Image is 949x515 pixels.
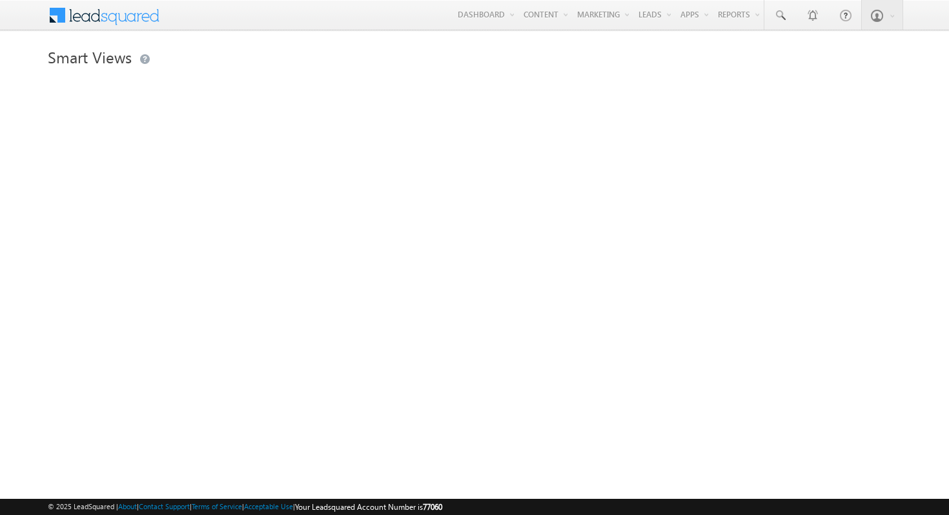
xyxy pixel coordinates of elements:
[48,47,132,67] span: Smart Views
[295,502,442,512] span: Your Leadsquared Account Number is
[48,501,442,513] span: © 2025 LeadSquared | | | | |
[244,502,293,510] a: Acceptable Use
[118,502,137,510] a: About
[192,502,242,510] a: Terms of Service
[423,502,442,512] span: 77060
[139,502,190,510] a: Contact Support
